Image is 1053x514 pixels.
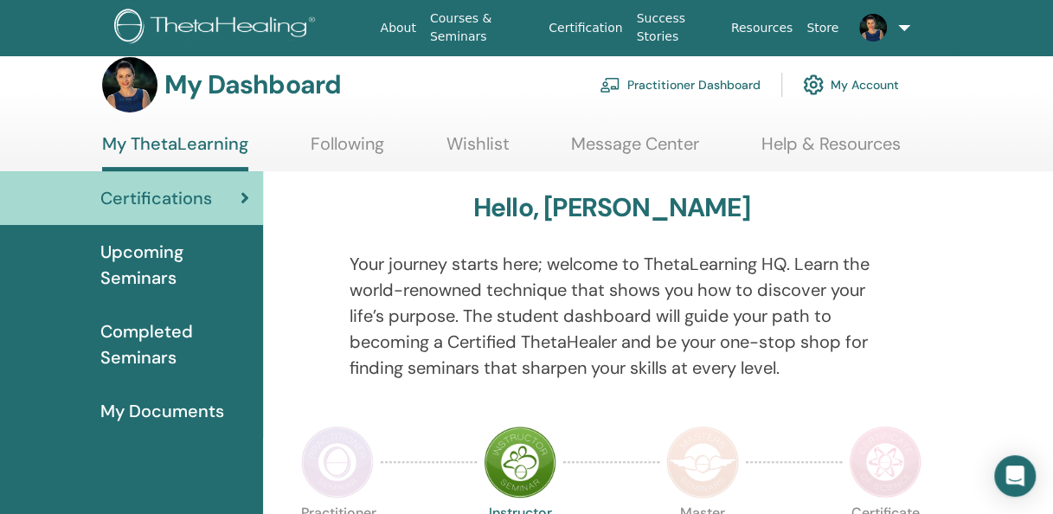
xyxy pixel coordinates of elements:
[114,9,321,48] img: logo.png
[164,69,341,100] h3: My Dashboard
[473,192,750,223] h3: Hello, [PERSON_NAME]
[484,426,556,498] img: Instructor
[373,12,422,44] a: About
[724,12,800,44] a: Resources
[301,426,374,498] img: Practitioner
[994,455,1036,497] div: Open Intercom Messenger
[423,3,542,53] a: Courses & Seminars
[600,77,620,93] img: chalkboard-teacher.svg
[761,133,901,167] a: Help & Resources
[100,318,249,370] span: Completed Seminars
[803,66,899,104] a: My Account
[666,426,739,498] img: Master
[102,133,248,171] a: My ThetaLearning
[446,133,510,167] a: Wishlist
[803,70,824,100] img: cog.svg
[350,251,874,381] p: Your journey starts here; welcome to ThetaLearning HQ. Learn the world-renowned technique that sh...
[600,66,761,104] a: Practitioner Dashboard
[859,14,887,42] img: default.jpg
[799,12,845,44] a: Store
[849,426,921,498] img: Certificate of Science
[100,185,212,211] span: Certifications
[542,12,629,44] a: Certification
[311,133,384,167] a: Following
[102,57,157,112] img: default.jpg
[630,3,724,53] a: Success Stories
[100,398,224,424] span: My Documents
[100,239,249,291] span: Upcoming Seminars
[571,133,699,167] a: Message Center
